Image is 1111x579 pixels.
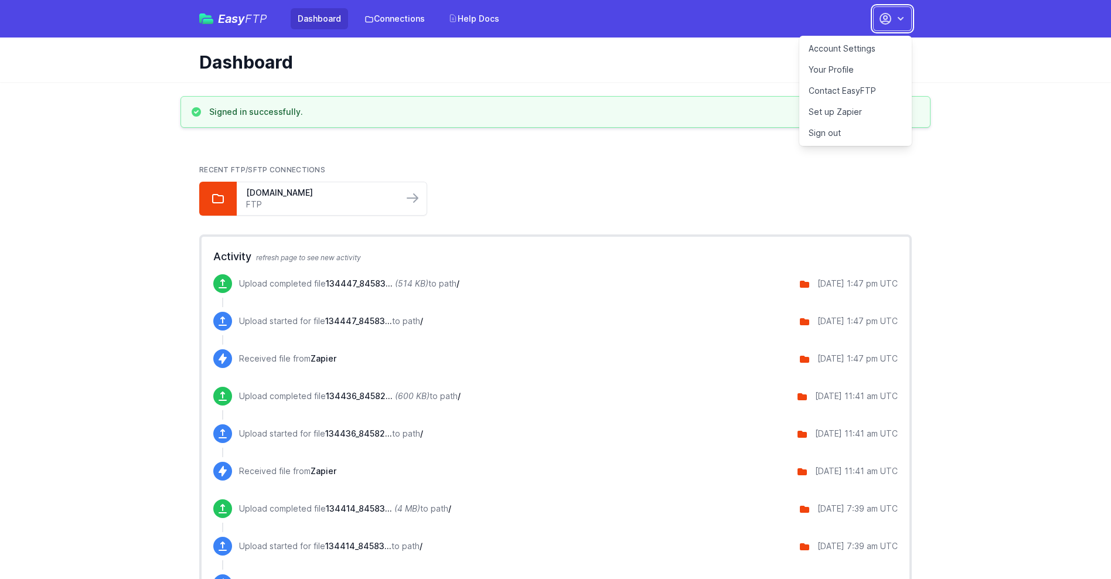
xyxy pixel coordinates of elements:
a: FTP [246,199,394,210]
p: Upload started for file to path [239,540,422,552]
span: Zapier [311,466,336,476]
p: Upload completed file to path [239,278,459,289]
div: [DATE] 1:47 pm UTC [817,353,898,365]
a: Your Profile [799,59,912,80]
a: EasyFTP [199,13,267,25]
span: / [420,316,423,326]
span: FTP [245,12,267,26]
a: Dashboard [291,8,348,29]
div: [DATE] 7:39 am UTC [817,540,898,552]
span: / [420,541,422,551]
span: / [448,503,451,513]
span: Easy [218,13,267,25]
span: 134436_8458293084500_100937818_10-3-2025.zip [326,391,393,401]
span: 134414_8458323001684_100937240_10-3-2025.zip [325,541,391,551]
a: Account Settings [799,38,912,59]
h2: Recent FTP/SFTP Connections [199,165,912,175]
img: easyftp_logo.png [199,13,213,24]
span: 134447_8458302292308_100938231_10-3-2025.zip [325,316,392,326]
i: (600 KB) [395,391,430,401]
span: Zapier [311,353,336,363]
a: [DOMAIN_NAME] [246,187,394,199]
a: Help Docs [441,8,506,29]
a: Set up Zapier [799,101,912,122]
span: 134414_8458323001684_100937240_10-3-2025.zip [326,503,392,513]
span: / [456,278,459,288]
div: [DATE] 11:41 am UTC [815,428,898,440]
h3: Signed in successfully. [209,106,303,118]
div: [DATE] 7:39 am UTC [817,503,898,515]
p: Upload started for file to path [239,315,423,327]
span: refresh page to see new activity [256,253,361,262]
a: Sign out [799,122,912,144]
p: Received file from [239,465,336,477]
a: Contact EasyFTP [799,80,912,101]
a: Connections [357,8,432,29]
div: [DATE] 1:47 pm UTC [817,315,898,327]
span: 134447_8458302292308_100938231_10-3-2025.zip [326,278,393,288]
span: 134436_8458293084500_100937818_10-3-2025.zip [325,428,392,438]
p: Received file from [239,353,336,365]
p: Upload started for file to path [239,428,423,440]
h2: Activity [213,248,898,265]
div: [DATE] 1:47 pm UTC [817,278,898,289]
p: Upload completed file to path [239,503,451,515]
span: / [420,428,423,438]
div: [DATE] 11:41 am UTC [815,465,898,477]
i: (514 KB) [395,278,428,288]
h1: Dashboard [199,52,902,73]
div: [DATE] 11:41 am UTC [815,390,898,402]
iframe: Drift Widget Chat Controller [1052,520,1097,565]
span: / [458,391,461,401]
p: Upload completed file to path [239,390,461,402]
i: (4 MB) [394,503,420,513]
